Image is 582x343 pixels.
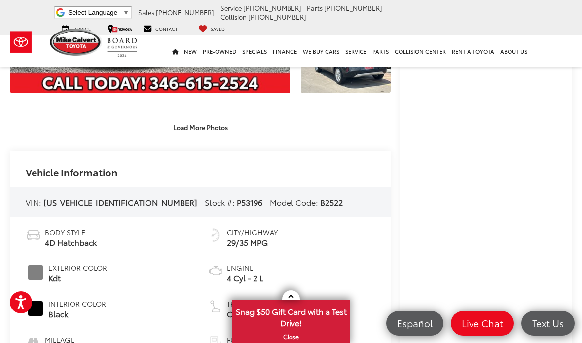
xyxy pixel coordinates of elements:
h2: Vehicle Information [26,167,117,177]
span: Contact [155,25,178,32]
span: 4D Hatchback [45,237,97,248]
span: Engine [227,263,263,273]
span: ▼ [123,9,129,16]
a: Text Us [521,311,575,336]
button: Load More Photos [166,118,235,136]
span: #808080 [28,265,43,280]
a: Live Chat [451,311,514,336]
img: Toyota [2,26,39,58]
a: WE BUY CARS [300,35,342,67]
span: Black [48,309,106,320]
a: Pre-Owned [200,35,239,67]
span: Service [73,25,91,32]
a: Contact [136,23,185,33]
span: Sales [138,8,154,17]
span: Español [392,317,437,329]
span: Interior Color [48,299,106,309]
a: Parts [369,35,392,67]
span: Snag $50 Gift Card with a Test Drive! [233,301,349,331]
span: Exterior Color [48,263,107,273]
span: P53196 [237,196,262,207]
a: Map [100,23,134,33]
img: Fuel Economy [208,227,223,243]
span: B2522 [320,196,343,207]
a: Collision Center [392,35,449,67]
a: Rent a Toyota [449,35,497,67]
a: My Saved Vehicles [191,23,232,33]
a: Service [342,35,369,67]
a: Service [54,23,98,33]
a: Select Language​ [68,9,129,16]
span: Stock #: [205,196,235,207]
span: City/Highway [227,227,278,237]
span: [PHONE_NUMBER] [324,3,382,12]
span: Body Style [45,227,97,237]
span: Saved [211,25,225,32]
span: Select Language [68,9,117,16]
a: Español [386,311,443,336]
a: New [181,35,200,67]
span: Collision [220,12,247,21]
span: Kdt [48,273,107,284]
span: [PHONE_NUMBER] [248,12,306,21]
a: Home [169,35,181,67]
span: [US_VEHICLE_IDENTIFICATION_NUMBER] [43,196,197,207]
span: Model Code: [270,196,318,207]
span: Live Chat [457,317,508,329]
span: 4 Cyl - 2 L [227,273,263,284]
span: 29/35 MPG [227,237,278,248]
span: Map [117,25,127,32]
img: Mike Calvert Toyota [50,29,102,56]
span: #000000 [28,301,43,316]
a: About Us [497,35,530,67]
span: Parts [307,3,323,12]
span: [PHONE_NUMBER] [243,3,301,12]
a: Specials [239,35,270,67]
span: Service [220,3,242,12]
a: Finance [270,35,300,67]
span: VIN: [26,196,41,207]
span: [PHONE_NUMBER] [156,8,214,17]
span: CVT / FWD [227,309,278,320]
span: Text Us [527,317,569,329]
span: Transmission [227,299,278,309]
